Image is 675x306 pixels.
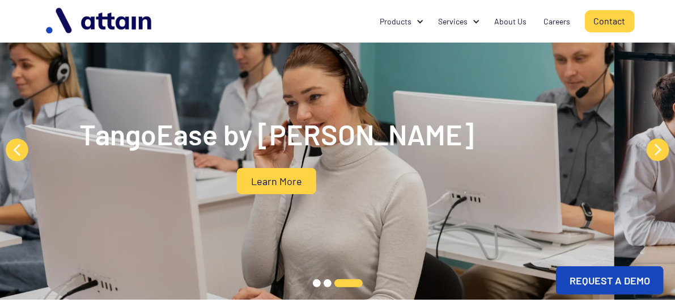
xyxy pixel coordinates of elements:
[380,16,412,27] div: Products
[237,168,316,194] a: Learn More
[50,117,503,151] h2: TangoEase by [PERSON_NAME]
[372,11,430,32] div: Products
[439,16,468,27] div: Services
[585,10,635,32] a: Contact
[647,139,669,161] button: Next
[313,279,321,287] button: 1 of 3
[324,279,332,287] button: 2 of 3
[40,3,159,39] img: logo
[6,139,28,161] button: Previous
[556,266,664,295] a: REQUEST A DEMO
[486,11,536,32] a: About Us
[544,16,571,27] div: Careers
[536,11,579,32] a: Careers
[334,279,363,287] button: 3 of 3
[495,16,527,27] div: About Us
[430,11,486,32] div: Services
